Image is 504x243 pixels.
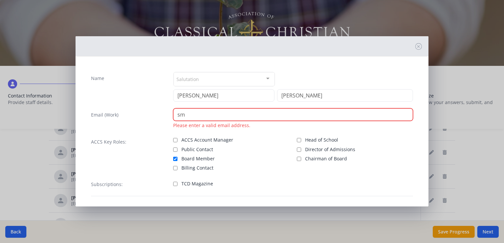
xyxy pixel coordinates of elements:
[297,148,301,152] input: Director of Admissions
[181,146,213,153] span: Public Contact
[173,89,274,102] input: First Name
[305,155,347,162] span: Chairman of Board
[181,165,213,171] span: Billing Contact
[173,138,177,142] input: ACCS Account Manager
[91,139,126,145] label: ACCS Key Roles:
[173,166,177,170] input: Billing Contact
[181,137,233,143] span: ACCS Account Manager
[176,75,199,83] span: Salutation
[173,122,413,129] div: Please enter a valid email address.
[173,108,413,121] input: contact@site.com
[173,148,177,152] input: Public Contact
[173,157,177,161] input: Board Member
[173,182,177,186] input: TCD Magazine
[181,155,215,162] span: Board Member
[277,89,413,102] input: Last Name
[297,157,301,161] input: Chairman of Board
[305,146,355,153] span: Director of Admissions
[181,180,213,187] span: TCD Magazine
[91,112,118,118] label: Email (Work)
[297,138,301,142] input: Head of School
[91,75,104,82] label: Name
[305,137,338,143] span: Head of School
[91,181,123,188] label: Subscriptions:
